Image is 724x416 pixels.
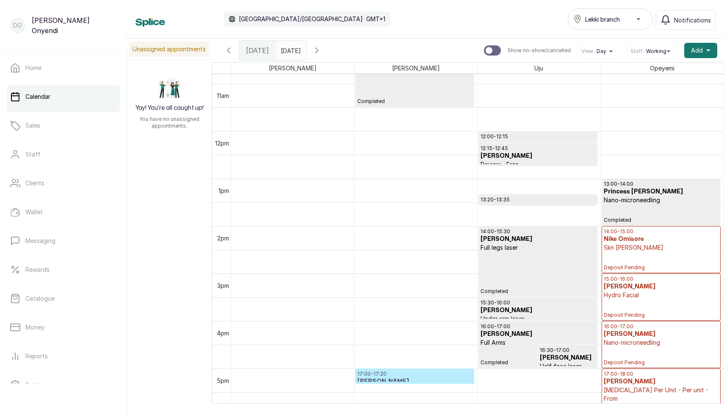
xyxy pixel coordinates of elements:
[357,371,472,377] p: 17:00 - 17:20
[481,152,595,160] h3: [PERSON_NAME]
[25,323,44,332] p: Money
[540,354,595,362] h3: [PERSON_NAME]
[7,344,120,368] a: Reports
[481,133,595,140] p: 12:00 - 12:15
[604,228,718,235] p: 14:00 - 15:00
[481,330,595,338] h3: [PERSON_NAME]
[604,386,718,403] p: [MEDICAL_DATA] Per Unit - Per unit - From
[540,347,595,354] p: 16:30 - 17:00
[239,15,363,23] p: [GEOGRAPHIC_DATA]/[GEOGRAPHIC_DATA]
[604,264,718,271] span: Deposit Pending
[604,291,718,299] p: Hydro Facial
[597,48,606,55] span: Day
[216,234,231,243] div: 2pm
[604,323,718,330] p: 16:00 - 17:00
[604,243,718,252] p: Skn [PERSON_NAME]
[481,299,595,306] p: 15:30 - 16:00
[604,312,718,318] span: Deposit Pending
[604,371,718,377] p: 17:00 - 18:00
[7,142,120,166] a: Staff
[7,373,120,397] a: Settings
[604,196,718,204] p: Nano-microneedling
[7,258,120,282] a: Rewards
[568,8,652,30] button: Lekki branch
[132,116,207,129] p: You have no unassigned appointments.
[7,229,120,253] a: Messaging
[366,15,385,23] p: GMT+1
[135,104,204,112] h2: Yay! You’re all caught up!
[533,63,545,73] span: Uju
[25,179,44,187] p: Clients
[691,46,703,55] span: Add
[540,362,595,371] p: Half face laser
[215,329,231,338] div: 4pm
[7,171,120,195] a: Clients
[246,45,269,56] span: [DATE]
[25,150,41,159] p: Staff
[357,377,472,386] h3: [PERSON_NAME]
[481,203,595,212] h3: [PERSON_NAME]
[7,287,120,310] a: Catalogue
[7,315,120,339] a: Money
[604,377,718,386] h3: [PERSON_NAME]
[481,140,595,148] h3: [PERSON_NAME]
[604,282,718,291] h3: [PERSON_NAME]
[630,48,643,55] span: Staff
[656,10,716,30] button: Notifications
[25,237,55,245] p: Messaging
[239,41,276,60] div: [DATE]
[481,338,595,347] p: Full Arms
[646,48,666,55] span: Working
[25,121,40,130] p: Sales
[581,48,593,55] span: View
[481,145,595,152] p: 12:15 - 12:45
[216,281,231,290] div: 3pm
[481,235,595,243] h3: [PERSON_NAME]
[357,98,472,105] span: Completed
[13,21,22,30] p: DO
[7,200,120,224] a: Wallet
[585,15,620,24] span: Lekki branch
[25,208,43,216] p: Wallet
[25,265,50,274] p: Rewards
[604,330,718,338] h3: [PERSON_NAME]
[215,376,231,385] div: 5pm
[481,228,595,235] p: 14:00 - 15:30
[674,16,711,25] span: Notifications
[604,187,718,196] h3: Princess [PERSON_NAME]
[481,306,595,315] h3: [PERSON_NAME]
[25,352,48,360] p: Reports
[129,42,209,57] p: Unassigned appointments
[25,381,49,389] p: Settings
[481,359,595,366] span: Completed
[25,294,55,303] p: Catalogue
[604,359,718,366] span: Deposit Pending
[481,243,595,252] p: Full legs laser
[481,323,595,330] p: 16:00 - 17:00
[25,92,50,101] p: Calendar
[481,160,595,169] p: Review - Free
[648,63,676,73] span: Opeyemi
[508,47,571,54] p: Show no-show/cancelled
[25,64,41,72] p: Home
[481,288,595,295] span: Completed
[604,235,718,243] h3: Nike Omisore
[217,186,231,195] div: 1pm
[630,48,674,55] button: StaffWorking
[604,338,718,347] p: Nano-microneedling
[7,56,120,80] a: Home
[267,63,318,73] span: [PERSON_NAME]
[215,91,231,100] div: 11am
[604,276,718,282] p: 15:00 - 16:00
[7,114,120,137] a: Sales
[7,85,120,109] a: Calendar
[581,48,616,55] button: ViewDay
[604,181,718,187] p: 13:00 - 14:00
[481,315,595,323] p: Under arm laser
[481,196,595,203] p: 13:20 - 13:35
[390,63,442,73] span: [PERSON_NAME]
[684,43,717,58] button: Add
[32,15,116,36] p: [PERSON_NAME] Onyendi
[604,217,718,223] span: Completed
[213,139,231,148] div: 12pm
